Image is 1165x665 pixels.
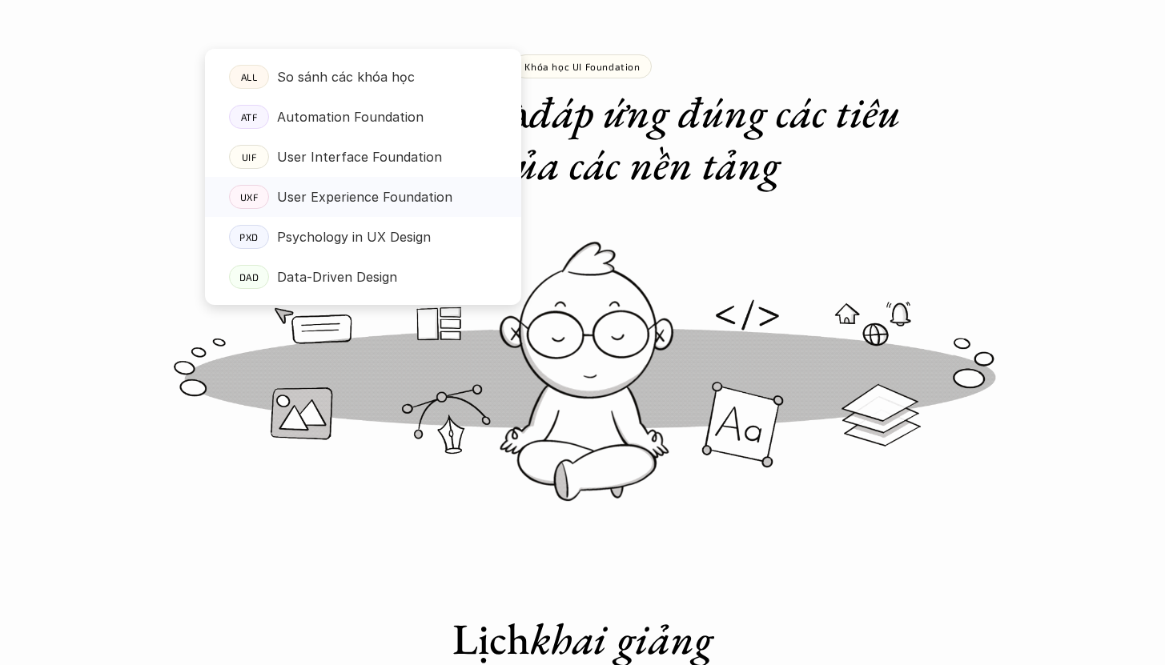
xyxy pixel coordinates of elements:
p: UXF [239,191,258,202]
p: User Interface Foundation [277,145,442,169]
p: Data-Driven Design [277,265,397,289]
p: UIF [241,151,256,162]
p: Automation Foundation [277,105,424,129]
p: Khóa học UI Foundation [524,61,640,72]
h1: Thiết kế đẹp và [263,86,903,190]
p: ALL [240,71,257,82]
a: ATFAutomation Foundation [205,97,521,137]
em: đáp ứng đúng các tiêu chuẩn của các nền tảng [386,84,910,192]
a: UXFUser Experience Foundation [205,177,521,217]
a: UIFUser Interface Foundation [205,137,521,177]
p: So sánh các khóa học [277,65,415,89]
h1: Lịch [263,613,903,665]
p: Psychology in UX Design [277,225,431,249]
p: ATF [240,111,257,122]
a: DADData-Driven Design [205,257,521,297]
p: DAD [239,271,259,282]
a: PXDPsychology in UX Design [205,217,521,257]
p: User Experience Foundation [277,185,452,209]
p: PXD [239,231,259,242]
a: ALLSo sánh các khóa học [205,57,521,97]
